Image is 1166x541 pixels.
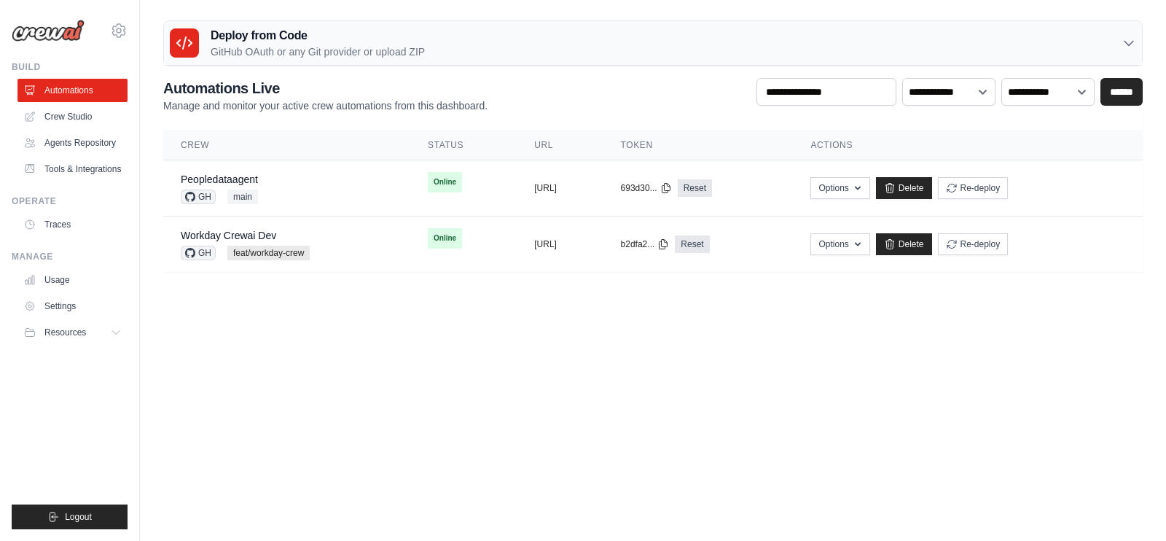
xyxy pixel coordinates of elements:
[678,179,712,197] a: Reset
[12,20,85,42] img: Logo
[12,61,128,73] div: Build
[17,295,128,318] a: Settings
[428,228,462,249] span: Online
[181,174,258,185] a: Peopledataagent
[517,131,603,160] th: URL
[17,213,128,236] a: Traces
[876,177,932,199] a: Delete
[876,233,932,255] a: Delete
[17,268,128,292] a: Usage
[621,182,672,194] button: 693d30...
[44,327,86,338] span: Resources
[675,236,709,253] a: Reset
[17,79,128,102] a: Automations
[810,233,869,255] button: Options
[211,44,425,59] p: GitHub OAuth or any Git provider or upload ZIP
[227,246,310,260] span: feat/workday-crew
[410,131,517,160] th: Status
[65,511,92,523] span: Logout
[17,321,128,344] button: Resources
[603,131,794,160] th: Token
[17,105,128,128] a: Crew Studio
[793,131,1143,160] th: Actions
[12,195,128,207] div: Operate
[163,98,488,113] p: Manage and monitor your active crew automations from this dashboard.
[227,190,258,204] span: main
[211,27,425,44] h3: Deploy from Code
[163,131,410,160] th: Crew
[938,177,1009,199] button: Re-deploy
[12,251,128,262] div: Manage
[621,238,670,250] button: b2dfa2...
[17,157,128,181] a: Tools & Integrations
[428,172,462,192] span: Online
[181,230,276,241] a: Workday Crewai Dev
[17,131,128,155] a: Agents Repository
[12,505,128,529] button: Logout
[938,233,1009,255] button: Re-deploy
[163,78,488,98] h2: Automations Live
[810,177,869,199] button: Options
[181,246,216,260] span: GH
[181,190,216,204] span: GH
